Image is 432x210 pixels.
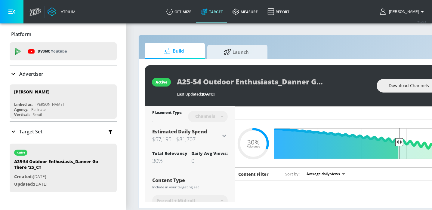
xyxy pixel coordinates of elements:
span: Estimated Daily Spend [152,128,207,135]
div: [PERSON_NAME] [35,102,64,107]
div: Estimated Daily Spend$57,195 - $81,707 [152,128,228,143]
div: DV360: Youtube [10,42,117,60]
div: Target Set [10,122,117,142]
div: Advertiser [10,65,117,82]
span: Build [151,44,196,58]
div: Platform [10,26,117,43]
div: Agency: [14,107,28,112]
div: [PERSON_NAME]Linked as:[PERSON_NAME]Agency:PollinateVertical:Retail [10,84,117,119]
a: Target [196,1,228,23]
p: [DATE] [14,173,98,181]
span: Sort by [285,171,301,177]
div: [PERSON_NAME] [14,89,50,95]
div: activeA25-54 Outdoor Enthusiasts_Danner Go There '25_CTCreated:[DATE]Updated:[DATE] [10,144,117,192]
p: Advertiser [19,71,43,77]
span: Updated: [14,181,34,187]
div: A25-54 Outdoor Enthusiasts_Danner Go There '25_CT [14,159,98,173]
span: Launch [213,45,259,59]
span: Created: [14,174,33,179]
div: Content Type [152,178,228,183]
a: measure [228,1,263,23]
div: Channels [192,114,218,119]
div: Pollinate [31,107,46,112]
a: Atrium [48,7,76,16]
div: 0 [191,157,228,164]
div: Atrium [58,9,76,14]
div: active [156,80,167,85]
span: [DATE] [202,91,214,97]
div: Last Updated: [177,91,371,97]
div: Daily Avg Views: [191,151,228,156]
span: Pre-roll + Mid-roll [156,198,195,204]
div: active [17,151,25,154]
div: Retail [32,112,42,117]
p: [DATE] [14,181,98,188]
span: Relevance [247,145,260,148]
div: Placement Type: [152,110,182,116]
div: 30% [152,157,187,164]
span: Download Channels [389,82,429,90]
div: Include in your targeting set [152,185,228,189]
h3: $57,195 - $81,707 [152,135,221,143]
p: Target Set [19,128,42,135]
div: Average daily views [304,170,347,178]
p: Youtube [51,48,67,54]
h6: Content Filter [238,171,269,177]
button: [PERSON_NAME] [380,8,426,15]
p: Platform [11,31,31,38]
p: DV360: [38,48,67,55]
a: Report [263,1,294,23]
span: 30% [247,139,260,145]
div: Vertical: [14,112,29,117]
div: Total Relevancy [152,151,187,156]
span: v 4.25.4 [418,20,426,23]
span: login as: Heather.Aleksis@zefr.com [387,10,419,14]
a: optimize [162,1,196,23]
div: Linked as: [14,102,32,107]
